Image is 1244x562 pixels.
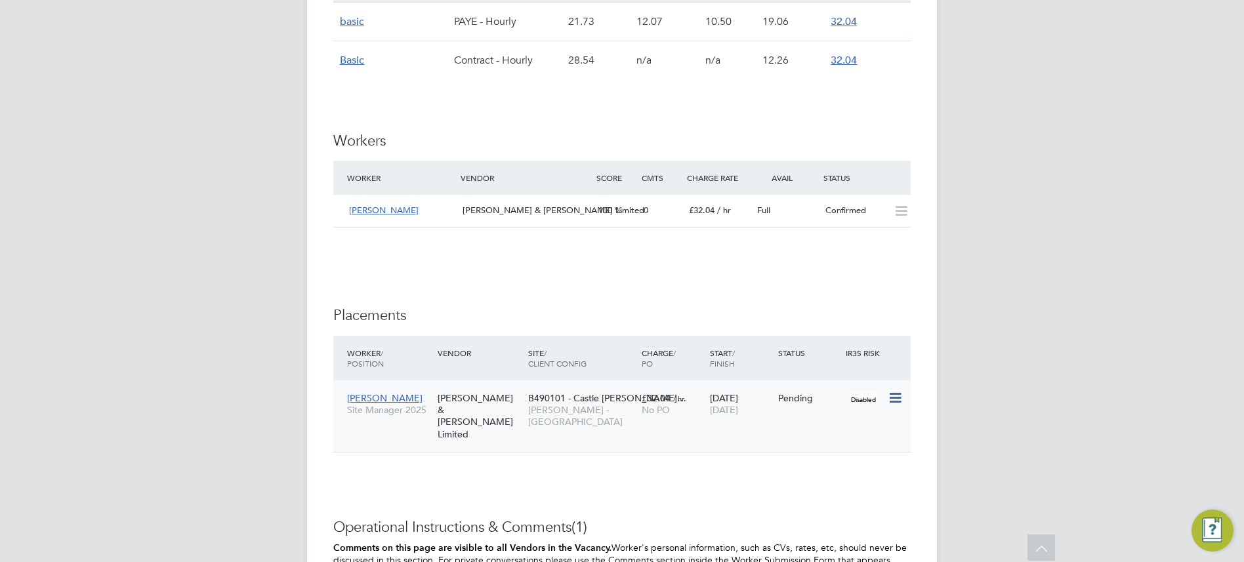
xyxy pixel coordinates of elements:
[820,166,911,190] div: Status
[831,54,857,67] span: 32.04
[762,15,789,28] span: 19.06
[636,54,652,67] span: n/a
[684,166,752,190] div: Charge Rate
[340,15,364,28] span: basic
[820,200,888,222] div: Confirmed
[333,542,612,553] b: Comments on this page are visible to all Vendors in the Vacancy.
[689,205,715,216] span: £32.04
[565,41,633,79] div: 28.54
[705,15,732,28] span: 10.50
[638,166,684,190] div: Cmts
[642,348,676,369] span: / PO
[528,392,686,404] span: B490101 - Castle [PERSON_NAME]…
[344,166,457,190] div: Worker
[347,348,384,369] span: / Position
[528,348,587,369] span: / Client Config
[333,306,911,325] h3: Placements
[451,41,565,79] div: Contract - Hourly
[333,132,911,151] h3: Workers
[673,393,684,403] span: / hr
[344,385,911,396] a: [PERSON_NAME]Site Manager 2025[PERSON_NAME] & [PERSON_NAME] LimitedB490101 - Castle [PERSON_NAME]...
[349,205,419,216] span: [PERSON_NAME]
[525,341,638,375] div: Site
[644,205,648,216] span: 0
[710,404,738,416] span: [DATE]
[636,15,663,28] span: 12.07
[846,391,881,408] span: Disabled
[565,3,633,41] div: 21.73
[842,341,888,365] div: IR35 Risk
[710,348,735,369] span: / Finish
[762,54,789,67] span: 12.26
[707,386,775,422] div: [DATE]
[831,15,857,28] span: 32.04
[457,166,593,190] div: Vendor
[752,166,820,190] div: Avail
[571,518,587,536] span: (1)
[528,404,635,428] span: [PERSON_NAME] - [GEOGRAPHIC_DATA]
[707,341,775,375] div: Start
[344,341,434,375] div: Worker
[642,404,670,416] span: No PO
[451,3,565,41] div: PAYE - Hourly
[333,518,911,537] h3: Operational Instructions & Comments
[593,166,638,190] div: Score
[642,392,671,404] span: £32.04
[434,386,525,447] div: [PERSON_NAME] & [PERSON_NAME] Limited
[778,392,840,404] div: Pending
[434,341,525,365] div: Vendor
[705,54,720,67] span: n/a
[775,341,843,365] div: Status
[598,205,612,216] span: 100
[347,404,431,416] span: Site Manager 2025
[757,205,770,216] span: Full
[340,54,364,67] span: Basic
[347,392,423,404] span: [PERSON_NAME]
[638,341,707,375] div: Charge
[717,205,731,216] span: / hr
[463,205,644,216] span: [PERSON_NAME] & [PERSON_NAME] Limited
[1192,510,1234,552] button: Engage Resource Center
